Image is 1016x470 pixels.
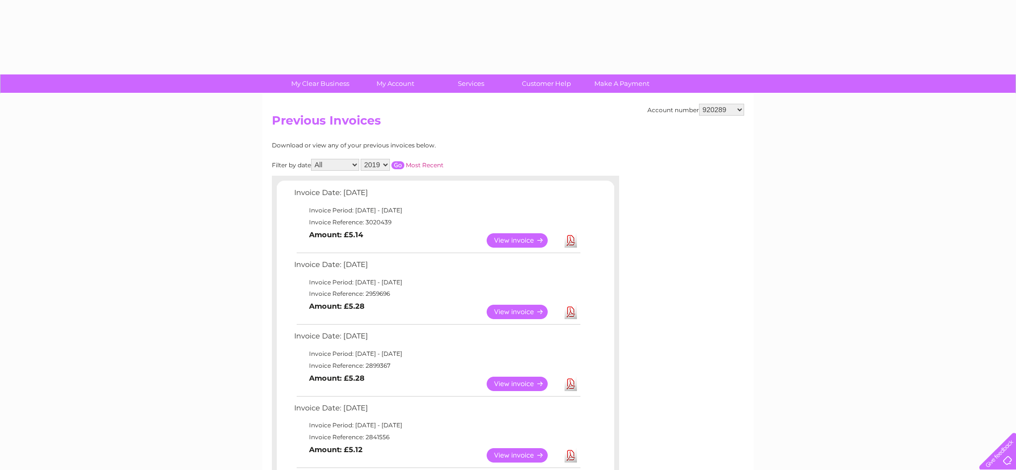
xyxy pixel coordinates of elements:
td: Invoice Period: [DATE] - [DATE] [292,419,582,431]
div: Download or view any of your previous invoices below. [272,142,532,149]
td: Invoice Date: [DATE] [292,330,582,348]
td: Invoice Date: [DATE] [292,186,582,204]
b: Amount: £5.28 [309,302,365,311]
a: View [487,305,560,319]
td: Invoice Reference: 2959696 [292,288,582,300]
a: Download [565,305,577,319]
td: Invoice Period: [DATE] - [DATE] [292,204,582,216]
h2: Previous Invoices [272,114,744,133]
a: Customer Help [506,74,587,93]
td: Invoice Reference: 2899367 [292,360,582,372]
b: Amount: £5.12 [309,445,363,454]
div: Account number [647,104,744,116]
td: Invoice Date: [DATE] [292,402,582,420]
td: Invoice Reference: 2841556 [292,431,582,443]
a: Download [565,448,577,463]
a: View [487,233,560,248]
div: Filter by date [272,159,532,171]
a: Make A Payment [581,74,663,93]
a: My Clear Business [279,74,361,93]
td: Invoice Reference: 3020439 [292,216,582,228]
td: Invoice Date: [DATE] [292,258,582,276]
a: View [487,377,560,391]
b: Amount: £5.28 [309,374,365,383]
b: Amount: £5.14 [309,230,363,239]
a: Download [565,233,577,248]
td: Invoice Period: [DATE] - [DATE] [292,276,582,288]
a: Services [430,74,512,93]
td: Invoice Period: [DATE] - [DATE] [292,348,582,360]
a: View [487,448,560,463]
a: My Account [355,74,437,93]
a: Download [565,377,577,391]
a: Most Recent [406,161,444,169]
